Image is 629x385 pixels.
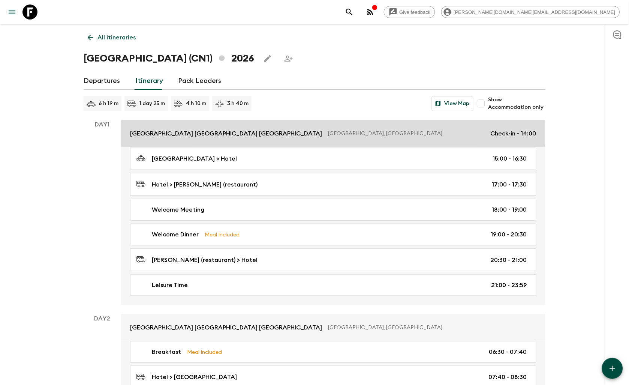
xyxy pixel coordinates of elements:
p: [GEOGRAPHIC_DATA] [GEOGRAPHIC_DATA] [GEOGRAPHIC_DATA] [130,323,322,332]
button: search adventures [342,5,357,20]
span: Show Accommodation only [488,96,545,111]
button: View Map [432,96,473,111]
span: Share this itinerary [281,51,296,66]
p: [GEOGRAPHIC_DATA], [GEOGRAPHIC_DATA] [328,130,485,137]
a: [PERSON_NAME] (restaurant) > Hotel20:30 - 21:00 [130,248,536,271]
a: BreakfastMeal Included06:30 - 07:40 [130,341,536,363]
a: [GEOGRAPHIC_DATA] > Hotel15:00 - 16:30 [130,147,536,170]
p: 21:00 - 23:59 [491,281,527,290]
p: [GEOGRAPHIC_DATA] > Hotel [152,154,237,163]
a: Give feedback [384,6,435,18]
a: Leisure Time21:00 - 23:59 [130,274,536,296]
a: All itineraries [84,30,140,45]
span: Give feedback [395,9,435,15]
p: Meal Included [205,230,240,239]
div: [PERSON_NAME][DOMAIN_NAME][EMAIL_ADDRESS][DOMAIN_NAME] [441,6,620,18]
p: 17:00 - 17:30 [492,180,527,189]
p: Day 2 [84,314,121,323]
p: Welcome Meeting [152,205,204,214]
p: 19:00 - 20:30 [491,230,527,239]
p: Meal Included [187,348,222,356]
p: 06:30 - 07:40 [489,347,527,356]
p: 18:00 - 19:00 [492,205,527,214]
h1: [GEOGRAPHIC_DATA] (CN1) 2026 [84,51,254,66]
a: Itinerary [135,72,163,90]
p: Breakfast [152,347,181,356]
button: Edit this itinerary [260,51,275,66]
a: [GEOGRAPHIC_DATA] [GEOGRAPHIC_DATA] [GEOGRAPHIC_DATA][GEOGRAPHIC_DATA], [GEOGRAPHIC_DATA]Check-in... [121,120,545,147]
a: [GEOGRAPHIC_DATA] [GEOGRAPHIC_DATA] [GEOGRAPHIC_DATA][GEOGRAPHIC_DATA], [GEOGRAPHIC_DATA] [121,314,545,341]
p: [GEOGRAPHIC_DATA] [GEOGRAPHIC_DATA] [GEOGRAPHIC_DATA] [130,129,322,138]
p: [PERSON_NAME] (restaurant) > Hotel [152,256,258,265]
p: Leisure Time [152,281,188,290]
p: 3 h 40 m [227,100,249,107]
p: [GEOGRAPHIC_DATA], [GEOGRAPHIC_DATA] [328,324,530,331]
p: Check-in - 14:00 [491,129,536,138]
p: 15:00 - 16:30 [493,154,527,163]
p: 1 day 25 m [139,100,165,107]
button: menu [4,5,19,20]
p: All itineraries [97,33,136,42]
a: Pack Leaders [178,72,222,90]
p: 20:30 - 21:00 [491,256,527,265]
p: 07:40 - 08:30 [489,373,527,382]
a: Welcome Meeting18:00 - 19:00 [130,199,536,221]
p: Hotel > [PERSON_NAME] (restaurant) [152,180,258,189]
p: Hotel > [GEOGRAPHIC_DATA] [152,373,237,382]
p: 6 h 19 m [99,100,118,107]
span: [PERSON_NAME][DOMAIN_NAME][EMAIL_ADDRESS][DOMAIN_NAME] [450,9,620,15]
a: Departures [84,72,120,90]
p: 4 h 10 m [186,100,206,107]
p: Welcome Dinner [152,230,199,239]
p: Day 1 [84,120,121,129]
a: Welcome DinnerMeal Included19:00 - 20:30 [130,224,536,245]
a: Hotel > [PERSON_NAME] (restaurant)17:00 - 17:30 [130,173,536,196]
